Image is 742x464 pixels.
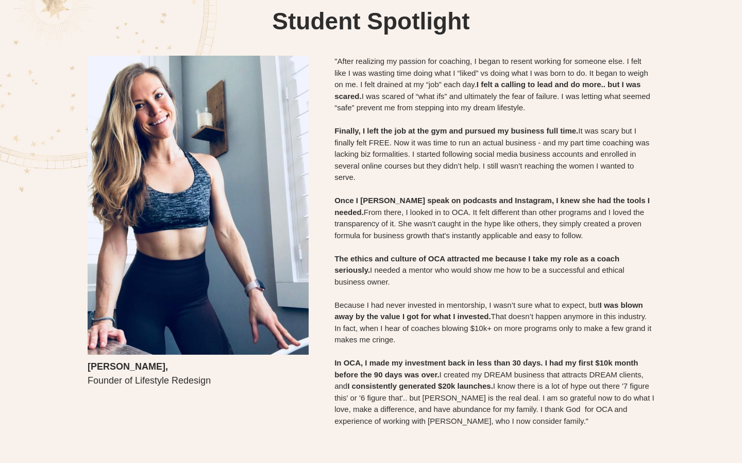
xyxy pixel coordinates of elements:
[334,195,654,241] div: From there, I looked in to OCA. It felt different than other programs and I loved the transparenc...
[334,357,654,427] div: I created my DREAM business that attracts DREAM clients, and I know there is a lot of hype out th...
[334,126,578,135] b: Finally, I left the job at the gym and pursued my business full time.
[88,374,309,388] div: Founder of Lifestyle Redesign
[347,382,493,390] b: I consistently generated $20k launches.
[334,56,654,114] div: "After realizing my passion for coaching, I began to resent working for someone else. I felt like...
[272,8,469,35] b: Student Spotlight
[334,125,654,184] div: It was scary but I finally felt FREE. Now it was time to run an actual business - and my part tim...
[334,300,654,346] div: Because I had never invested in mentorship, I wasn’t sure what to expect, but That doesn’t happen...
[88,361,168,372] b: [PERSON_NAME],
[334,253,654,288] div: I needed a mentor who would show me how to be a successful and ethical business owner.
[334,358,638,379] b: In OCA, I made my investment back in less than 30 days. I had my first $10k month before the 90 d...
[334,196,650,217] b: Once I [PERSON_NAME] speak on podcasts and Instagram, I knew she had the tools I needed.
[334,254,619,275] b: The ethics and culture of OCA attracted me because I take my role as a coach seriously.
[334,80,640,101] b: I felt a calling to lead and do more.. but I was scared.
